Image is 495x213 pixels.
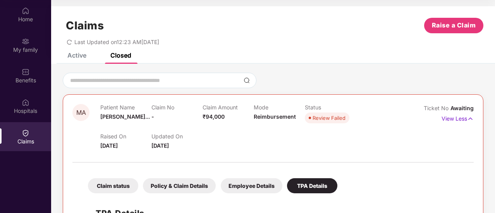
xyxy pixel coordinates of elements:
[450,105,474,111] span: Awaiting
[88,178,138,193] div: Claim status
[203,113,225,120] span: ₹94,000
[143,178,216,193] div: Policy & Claim Details
[424,105,450,111] span: Ticket No
[76,109,86,116] span: MA
[67,51,86,59] div: Active
[100,113,150,120] span: [PERSON_NAME]...
[313,114,345,122] div: Review Failed
[100,142,118,149] span: [DATE]
[67,39,72,45] span: redo
[74,39,159,45] span: Last Updated on 12:23 AM[DATE]
[66,19,104,32] h1: Claims
[22,7,29,15] img: svg+xml;base64,PHN2ZyBpZD0iSG9tZSIgeG1sbnM9Imh0dHA6Ly93d3cudzMub3JnLzIwMDAvc3ZnIiB3aWR0aD0iMjAiIG...
[100,133,151,140] p: Raised On
[203,104,254,111] p: Claim Amount
[442,112,474,123] p: View Less
[221,178,282,193] div: Employee Details
[22,99,29,106] img: svg+xml;base64,PHN2ZyBpZD0iSG9zcGl0YWxzIiB4bWxucz0iaHR0cDovL3d3dy53My5vcmcvMjAwMC9zdmciIHdpZHRoPS...
[254,104,305,111] p: Mode
[424,18,483,33] button: Raise a Claim
[151,113,154,120] span: -
[151,142,169,149] span: [DATE]
[151,104,203,111] p: Claim No
[432,20,476,30] span: Raise a Claim
[151,133,203,140] p: Updated On
[110,51,131,59] div: Closed
[287,178,337,193] div: TPA Details
[100,104,151,111] p: Patient Name
[22,129,29,137] img: svg+xml;base64,PHN2ZyBpZD0iQ2xhaW0iIHhtbG5zPSJodHRwOi8vd3d3LnczLm9yZy8yMDAwL3N2ZyIgd2lkdGg9IjIwIi...
[305,104,356,111] p: Status
[467,114,474,123] img: svg+xml;base64,PHN2ZyB4bWxucz0iaHR0cDovL3d3dy53My5vcmcvMjAwMC9zdmciIHdpZHRoPSIxNyIgaGVpZ2h0PSIxNy...
[254,113,296,120] span: Reimbursement
[244,77,250,83] img: svg+xml;base64,PHN2ZyBpZD0iU2VhcmNoLTMyeDMyIiB4bWxucz0iaHR0cDovL3d3dy53My5vcmcvMjAwMC9zdmciIHdpZH...
[22,37,29,45] img: svg+xml;base64,PHN2ZyB3aWR0aD0iMjAiIGhlaWdodD0iMjAiIHZpZXdCb3g9IjAgMCAyMCAyMCIgZmlsbD0ibm9uZSIgeG...
[22,68,29,76] img: svg+xml;base64,PHN2ZyBpZD0iQmVuZWZpdHMiIHhtbG5zPSJodHRwOi8vd3d3LnczLm9yZy8yMDAwL3N2ZyIgd2lkdGg9Ij...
